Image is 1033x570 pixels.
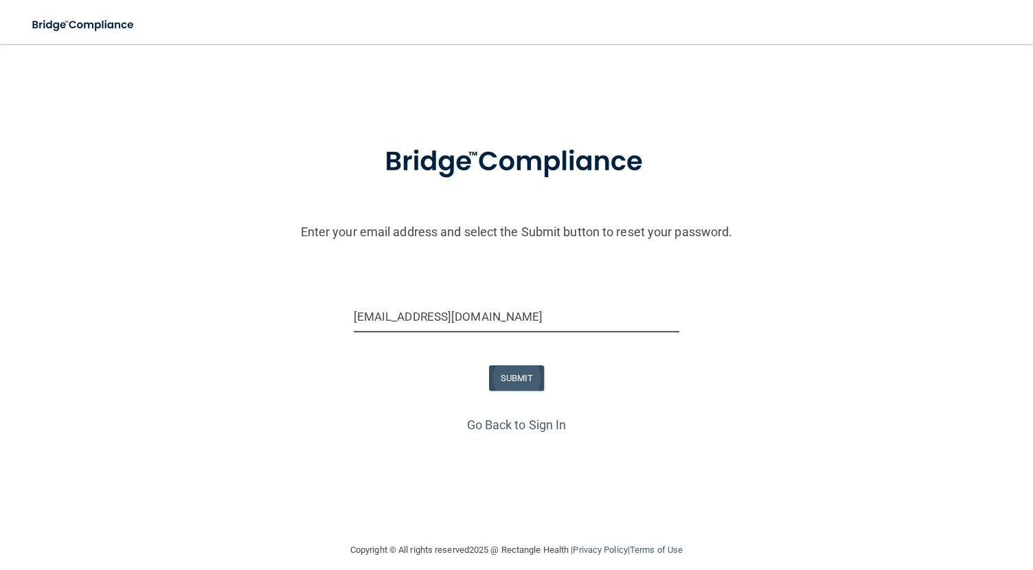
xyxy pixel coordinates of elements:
[354,301,680,332] input: Email
[573,545,627,555] a: Privacy Policy
[467,418,567,432] a: Go Back to Sign In
[630,545,683,555] a: Terms of Use
[489,365,545,391] button: SUBMIT
[657,308,674,325] keeper-lock: Open Keeper Popup
[21,11,147,39] img: bridge_compliance_login_screen.278c3ca4.svg
[356,126,677,198] img: bridge_compliance_login_screen.278c3ca4.svg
